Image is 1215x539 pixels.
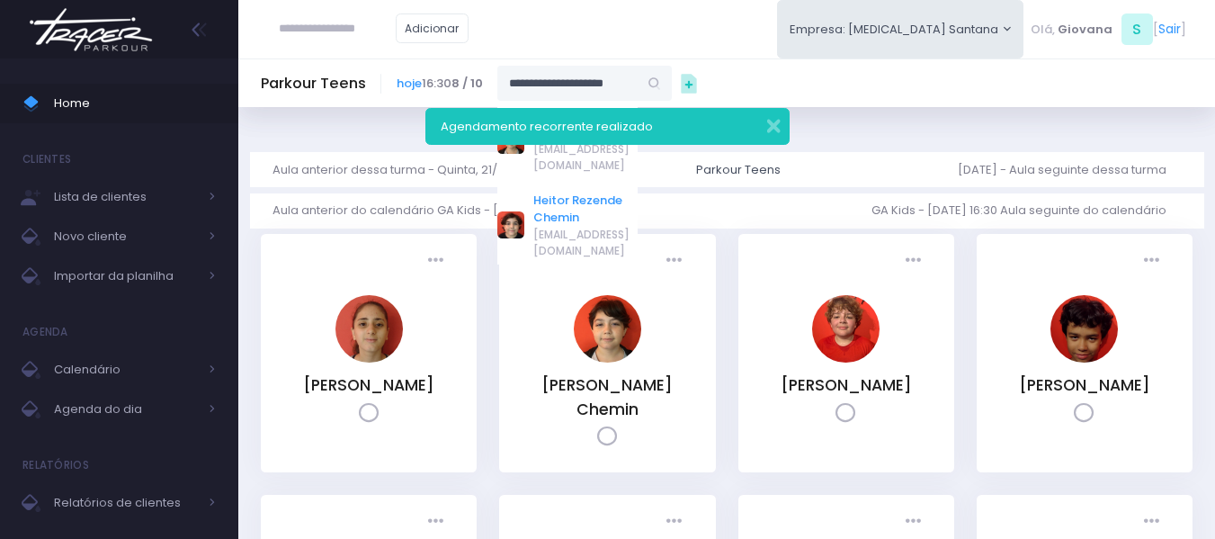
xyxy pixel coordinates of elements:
[1158,20,1181,39] a: Sair
[54,491,198,515] span: Relatórios de clientes
[335,295,403,363] img: Anna Júlia Roque Silva
[22,314,68,350] h4: Agenda
[22,141,71,177] h4: Clientes
[1031,21,1055,39] span: Olá,
[396,13,469,43] a: Adicionar
[533,106,638,141] a: [PERSON_NAME] Chemin
[533,227,638,259] span: [EMAIL_ADDRESS][DOMAIN_NAME]
[574,295,641,363] img: Arthur Rezende Chemin
[54,225,198,248] span: Novo cliente
[272,152,519,187] a: Aula anterior dessa turma - Quinta, 21/8
[54,92,216,115] span: Home
[871,193,1181,229] a: GA Kids - [DATE] 16:30 Aula seguinte do calendário
[958,152,1181,187] a: [DATE] - Aula seguinte dessa turma
[397,75,422,92] a: hoje
[272,193,577,229] a: Aula anterior do calendário GA Kids - [DATE] 16:30
[441,118,653,135] span: Agendamento recorrente realizado
[1121,13,1153,45] span: S
[54,185,198,209] span: Lista de clientes
[1058,21,1112,39] span: Giovana
[54,358,198,382] span: Calendário
[1019,374,1150,396] a: [PERSON_NAME]
[781,374,912,396] a: [PERSON_NAME]
[303,374,434,396] a: [PERSON_NAME]
[54,265,198,288] span: Importar da planilha
[22,447,89,483] h4: Relatórios
[533,192,638,227] a: Heitor Rezende Chemin
[812,295,880,363] img: Henrique Affonso
[1050,350,1118,367] a: João Pedro Oliveira de Meneses
[1050,295,1118,363] img: João Pedro Oliveira de Meneses
[335,350,403,367] a: Anna Júlia Roque Silva
[541,374,673,419] a: [PERSON_NAME] Chemin
[397,75,483,93] span: 16:30
[574,350,641,367] a: Arthur Rezende Chemin
[812,350,880,367] a: Henrique Affonso
[533,141,638,174] span: [EMAIL_ADDRESS][DOMAIN_NAME]
[1023,9,1193,49] div: [ ]
[261,75,366,93] h5: Parkour Teens
[696,161,781,179] div: Parkour Teens
[451,75,483,92] strong: 8 / 10
[54,398,198,421] span: Agenda do dia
